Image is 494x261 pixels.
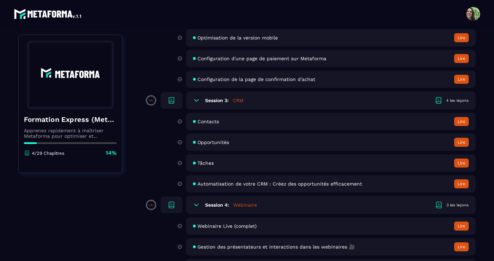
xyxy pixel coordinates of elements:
[149,99,153,102] p: 0%
[149,204,153,207] p: 0%
[197,244,355,250] span: Gestion des présentateurs et interactions dans les webinaires 🎥
[446,98,469,103] div: 4 les leçons
[447,202,469,208] div: 3 les leçons
[197,223,257,229] span: Webinaire Live (complet)
[197,56,326,61] span: Configuration d'une page de paiement sur Metaforma
[106,149,117,157] p: 14%
[24,115,117,124] h4: Formation Express (Metaforma)
[454,159,469,168] button: Lire
[454,117,469,126] button: Lire
[454,75,469,84] button: Lire
[24,40,117,109] img: banner
[454,242,469,251] button: Lire
[205,98,229,103] h6: Session 3:
[14,7,82,21] img: logo
[197,76,315,82] span: Configuration de la page de confirmation d'achat
[197,181,362,187] span: Automatisation de votre CRM : Créez des opportunités efficacement
[454,179,469,188] button: Lire
[32,151,64,156] p: 4/29 Chapitres
[454,33,469,42] button: Lire
[454,222,469,231] button: Lire
[197,35,278,40] span: Optimisation de la version mobile
[24,128,117,139] p: Apprenez rapidement à maîtriser Metaforma pour optimiser et automatiser votre business. 🚀
[197,160,214,166] span: Tâches
[454,138,469,147] button: Lire
[197,139,229,145] span: Opportunités
[233,201,257,208] h5: Webinaire
[197,119,219,124] span: Contacts
[233,97,244,104] h5: CRM
[454,54,469,63] button: Lire
[205,202,229,208] h6: Session 4:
